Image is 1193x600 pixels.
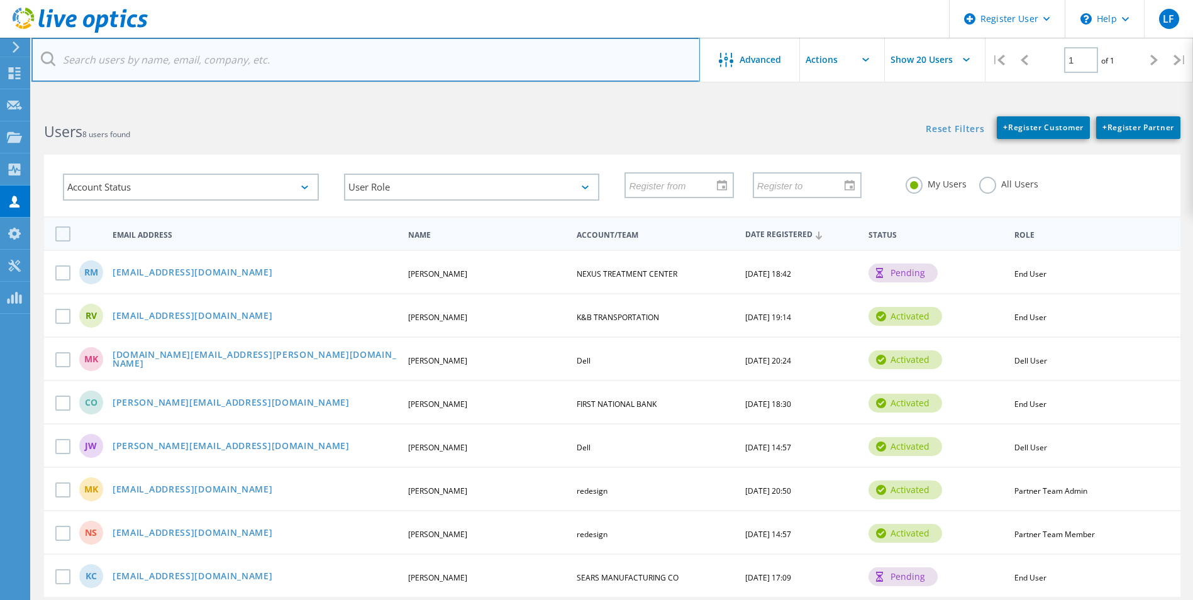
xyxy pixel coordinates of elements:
[344,174,600,201] div: User Role
[1014,399,1046,409] span: End User
[577,442,591,453] span: Dell
[745,355,791,366] span: [DATE] 20:24
[408,572,467,583] span: [PERSON_NAME]
[113,528,273,539] a: [EMAIL_ADDRESS][DOMAIN_NAME]
[1101,55,1114,66] span: of 1
[1003,122,1008,133] b: +
[1014,529,1095,540] span: Partner Team Member
[577,572,679,583] span: SEARS MANUFACTURING CO
[868,567,938,586] div: pending
[997,116,1090,139] a: +Register Customer
[63,174,319,201] div: Account Status
[577,231,735,239] span: Account/Team
[868,524,942,543] div: activated
[868,437,942,456] div: activated
[408,355,467,366] span: [PERSON_NAME]
[868,350,942,369] div: activated
[86,311,97,320] span: RV
[408,269,467,279] span: [PERSON_NAME]
[1003,122,1084,133] span: Register Customer
[868,394,942,413] div: activated
[745,269,791,279] span: [DATE] 18:42
[113,572,273,582] a: [EMAIL_ADDRESS][DOMAIN_NAME]
[86,572,97,581] span: KC
[113,311,273,322] a: [EMAIL_ADDRESS][DOMAIN_NAME]
[408,486,467,496] span: [PERSON_NAME]
[1014,442,1047,453] span: Dell User
[85,398,97,407] span: CO
[113,398,350,409] a: [PERSON_NAME][EMAIL_ADDRESS][DOMAIN_NAME]
[13,26,148,35] a: Live Optics Dashboard
[1102,122,1174,133] span: Register Partner
[1080,13,1092,25] svg: \n
[868,481,942,499] div: activated
[113,231,397,239] span: Email Address
[1014,572,1046,583] span: End User
[868,264,938,282] div: pending
[1014,486,1087,496] span: Partner Team Admin
[577,529,608,540] span: redesign
[1014,312,1046,323] span: End User
[44,121,82,142] b: Users
[84,355,98,364] span: MK
[926,125,984,135] a: Reset Filters
[577,355,591,366] span: Dell
[979,177,1038,189] label: All Users
[745,442,791,453] span: [DATE] 14:57
[577,312,659,323] span: K&B TRANSPORTATION
[745,486,791,496] span: [DATE] 20:50
[745,231,858,239] span: Date Registered
[745,529,791,540] span: [DATE] 14:57
[1014,269,1046,279] span: End User
[1102,122,1107,133] b: +
[754,173,852,197] input: Register to
[84,485,98,494] span: MK
[113,268,273,279] a: [EMAIL_ADDRESS][DOMAIN_NAME]
[85,528,97,537] span: NS
[408,399,467,409] span: [PERSON_NAME]
[408,231,566,239] span: Name
[745,399,791,409] span: [DATE] 18:30
[82,129,130,140] span: 8 users found
[1167,38,1193,82] div: |
[985,38,1011,82] div: |
[868,307,942,326] div: activated
[113,350,397,370] a: [DOMAIN_NAME][EMAIL_ADDRESS][PERSON_NAME][DOMAIN_NAME]
[626,173,723,197] input: Register from
[1163,14,1174,24] span: LF
[1014,231,1161,239] span: Role
[113,442,350,452] a: [PERSON_NAME][EMAIL_ADDRESS][DOMAIN_NAME]
[906,177,967,189] label: My Users
[408,312,467,323] span: [PERSON_NAME]
[577,269,677,279] span: NEXUS TREATMENT CENTER
[868,231,1004,239] span: Status
[745,312,791,323] span: [DATE] 19:14
[408,529,467,540] span: [PERSON_NAME]
[577,399,657,409] span: FIRST NATIONAL BANK
[408,442,467,453] span: [PERSON_NAME]
[1096,116,1180,139] a: +Register Partner
[577,486,608,496] span: redesign
[31,38,700,82] input: Search users by name, email, company, etc.
[1014,355,1047,366] span: Dell User
[85,442,97,450] span: JW
[113,485,273,496] a: [EMAIL_ADDRESS][DOMAIN_NAME]
[745,572,791,583] span: [DATE] 17:09
[84,268,98,277] span: RM
[740,55,781,64] span: Advanced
